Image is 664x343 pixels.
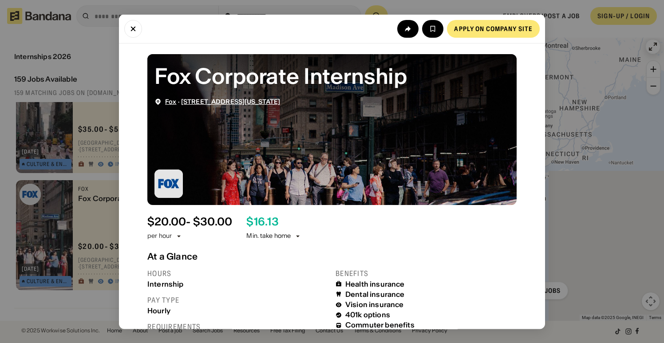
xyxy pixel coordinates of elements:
[154,169,183,197] img: Fox logo
[154,61,510,91] div: Fox Corporate Internship
[454,25,533,32] div: Apply on company site
[345,290,405,298] div: Dental insurance
[147,295,328,304] div: Pay type
[345,311,390,319] div: 401k options
[147,251,517,261] div: At a Glance
[124,20,142,37] button: Close
[147,280,328,288] div: Internship
[165,97,176,105] span: Fox
[147,232,172,240] div: per hour
[147,215,232,228] div: $ 20.00 - $30.00
[147,322,328,331] div: Requirements
[246,232,301,240] div: Min. take home
[345,321,415,329] div: Commuter benefits
[345,280,405,288] div: Health insurance
[345,300,404,309] div: Vision insurance
[336,268,517,278] div: Benefits
[147,268,328,278] div: Hours
[246,215,278,228] div: $ 16.13
[165,98,280,105] div: ·
[181,97,281,105] span: [STREET_ADDRESS][US_STATE]
[147,306,328,315] div: Hourly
